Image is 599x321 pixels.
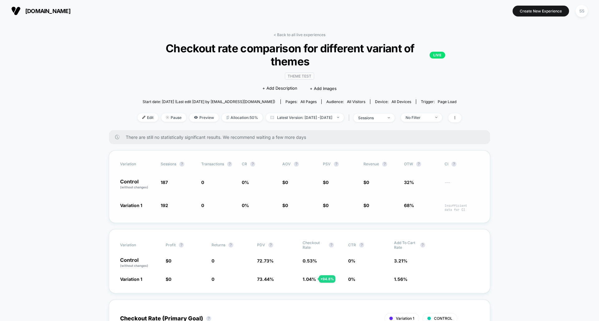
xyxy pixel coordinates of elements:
span: 0 [212,276,214,282]
div: Pages: [285,99,317,104]
span: Checkout Rate [303,240,326,250]
span: $ [282,180,288,185]
span: 73.44 % [257,276,274,282]
span: 0 % [348,258,355,263]
span: 3.21 % [394,258,407,263]
span: CTR [348,243,356,247]
span: 192 [161,203,168,208]
span: Add To Cart Rate [394,240,417,250]
button: [DOMAIN_NAME] [9,6,72,16]
span: CONTROL [434,316,452,321]
span: $ [323,180,329,185]
span: Variation [120,240,154,250]
span: Returns [212,243,225,247]
span: 0 [285,180,288,185]
span: all pages [300,99,317,104]
span: 0 % [348,276,355,282]
button: ? [359,243,364,248]
button: ? [179,162,184,167]
button: SS [574,5,590,17]
span: PSV [323,162,331,166]
button: ? [334,162,339,167]
span: Preview [189,113,219,122]
span: 0 % [242,203,249,208]
span: 0 [285,203,288,208]
span: 0 [326,180,329,185]
span: 0 [168,276,171,282]
span: 187 [161,180,168,185]
div: + 94.8 % [319,275,335,283]
button: ? [179,243,184,248]
span: + Add Description [262,85,297,92]
span: 0 [366,180,369,185]
span: 0 [168,258,171,263]
button: ? [228,243,233,248]
span: Profit [166,243,176,247]
button: ? [206,316,211,321]
img: calendar [270,116,274,119]
button: ? [329,243,334,248]
span: 1.04 % [303,276,316,282]
span: Transactions [201,162,224,166]
img: end [435,117,437,118]
span: Device: [370,99,416,104]
span: CR [242,162,247,166]
button: ? [420,243,425,248]
img: end [166,116,169,119]
span: $ [166,276,171,282]
img: edit [142,116,145,119]
span: 0 [212,258,214,263]
div: Audience: [326,99,365,104]
span: | [347,113,353,122]
img: Visually logo [11,6,21,16]
span: 0.53 % [303,258,317,263]
span: all devices [392,99,411,104]
span: OTW [404,162,438,167]
span: PDV [257,243,265,247]
div: sessions [358,116,383,120]
span: Variation 1 [396,316,414,321]
span: All Visitors [347,99,365,104]
span: $ [282,203,288,208]
span: Page Load [438,99,456,104]
span: Pause [161,113,186,122]
span: Sessions [161,162,176,166]
span: 0 [201,203,204,208]
span: 68% [404,203,414,208]
p: LIVE [430,52,445,59]
img: end [388,117,390,118]
span: + Add Images [310,86,337,91]
span: Insufficient data for CI [445,204,479,212]
span: Checkout rate comparison for different variant of themes [154,42,445,68]
span: --- [445,181,479,190]
span: $ [323,203,329,208]
span: 0 [366,203,369,208]
span: Allocation: 50% [222,113,263,122]
span: Theme Test [285,73,314,80]
span: Latest Version: [DATE] - [DATE] [266,113,344,122]
a: < Back to all live experiences [274,32,325,37]
p: Control [120,257,159,268]
button: ? [227,162,232,167]
span: 0 [201,180,204,185]
span: [DOMAIN_NAME] [25,8,71,14]
span: 72.73 % [257,258,274,263]
span: Revenue [363,162,379,166]
span: Variation 1 [120,276,142,282]
span: AOV [282,162,291,166]
button: ? [268,243,273,248]
span: 32% [404,180,414,185]
span: Start date: [DATE] (Last edit [DATE] by [EMAIL_ADDRESS][DOMAIN_NAME]) [143,99,275,104]
p: Control [120,179,154,190]
span: 1.56 % [394,276,407,282]
div: SS [576,5,588,17]
span: 0 % [242,180,249,185]
button: ? [416,162,421,167]
span: $ [363,203,369,208]
span: Edit [138,113,158,122]
span: Variation 1 [120,203,142,208]
span: Variation [120,162,154,167]
span: CI [445,162,479,167]
span: (without changes) [120,185,148,189]
button: ? [451,162,456,167]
